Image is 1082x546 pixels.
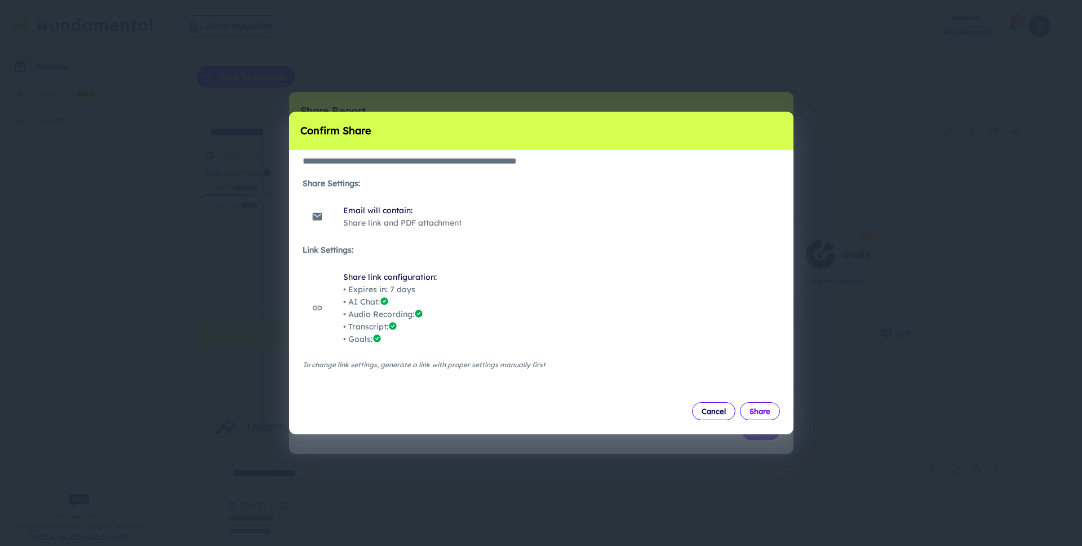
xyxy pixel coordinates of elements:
span: Share link configuration: [343,271,771,283]
p: Share link and PDF attachment [343,217,771,229]
button: Share [740,402,780,420]
span: Email will contain: [343,204,771,217]
h6: Share Settings: [303,177,780,190]
h2: Confirm Share [289,112,793,150]
h6: Link Settings: [303,244,780,256]
span: • Expires in: 7 days • AI Chat: • Audio Recording: • Transcript: • Goals: [343,283,771,345]
span: To change link settings, generate a link with proper settings manually first [303,360,780,370]
button: Cancel [692,402,735,420]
